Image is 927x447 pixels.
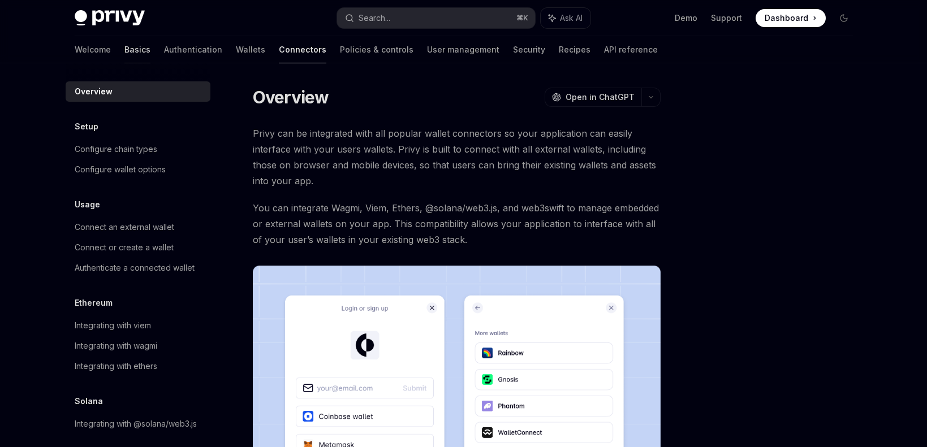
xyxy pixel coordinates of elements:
[75,241,174,254] div: Connect or create a wallet
[75,163,166,176] div: Configure wallet options
[604,36,658,63] a: API reference
[75,198,100,211] h5: Usage
[835,9,853,27] button: Toggle dark mode
[541,8,590,28] button: Ask AI
[675,12,697,24] a: Demo
[75,394,103,408] h5: Solana
[337,8,535,28] button: Search...⌘K
[66,237,210,258] a: Connect or create a wallet
[75,142,157,156] div: Configure chain types
[75,120,98,133] h5: Setup
[66,81,210,102] a: Overview
[66,315,210,336] a: Integrating with viem
[253,200,661,248] span: You can integrate Wagmi, Viem, Ethers, @solana/web3.js, and web3swift to manage embedded or exter...
[279,36,326,63] a: Connectors
[545,88,641,107] button: Open in ChatGPT
[66,217,210,237] a: Connect an external wallet
[75,417,197,431] div: Integrating with @solana/web3.js
[66,336,210,356] a: Integrating with wagmi
[66,414,210,434] a: Integrating with @solana/web3.js
[66,139,210,159] a: Configure chain types
[75,85,113,98] div: Overview
[566,92,635,103] span: Open in ChatGPT
[513,36,545,63] a: Security
[75,10,145,26] img: dark logo
[75,359,157,373] div: Integrating with ethers
[559,36,590,63] a: Recipes
[75,339,157,353] div: Integrating with wagmi
[75,261,195,275] div: Authenticate a connected wallet
[765,12,808,24] span: Dashboard
[236,36,265,63] a: Wallets
[66,356,210,376] a: Integrating with ethers
[560,12,583,24] span: Ask AI
[75,36,111,63] a: Welcome
[124,36,150,63] a: Basics
[164,36,222,63] a: Authentication
[359,11,390,25] div: Search...
[253,125,661,189] span: Privy can be integrated with all popular wallet connectors so your application can easily interfa...
[756,9,826,27] a: Dashboard
[75,319,151,332] div: Integrating with viem
[75,220,174,234] div: Connect an external wallet
[66,258,210,278] a: Authenticate a connected wallet
[340,36,413,63] a: Policies & controls
[711,12,742,24] a: Support
[253,87,329,107] h1: Overview
[516,14,528,23] span: ⌘ K
[75,296,113,310] h5: Ethereum
[66,159,210,180] a: Configure wallet options
[427,36,499,63] a: User management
